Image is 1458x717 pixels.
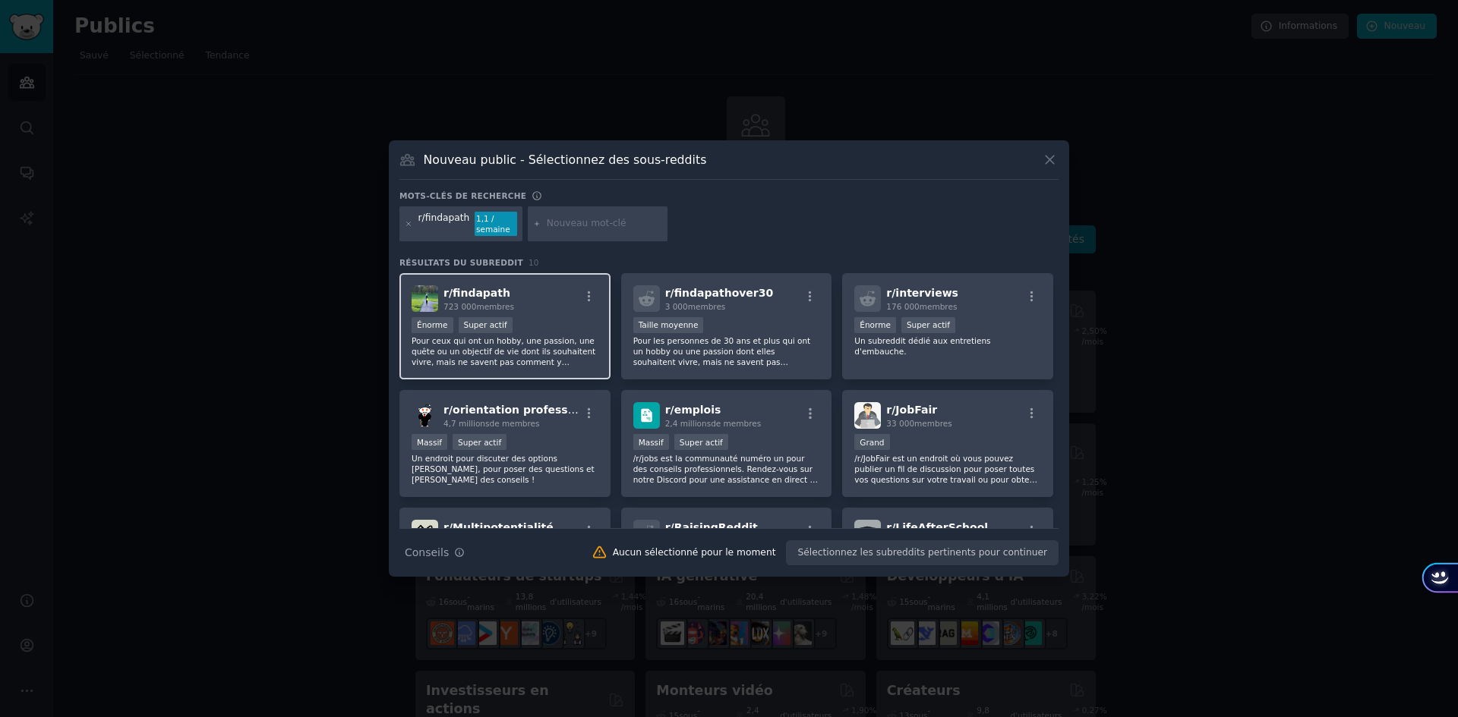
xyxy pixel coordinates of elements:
font: 33 000 [886,419,914,428]
font: Super actif [458,438,501,447]
font: interviews [895,287,958,299]
font: Super actif [680,438,723,447]
font: r/findapath [418,212,470,223]
font: 3 000 [665,302,688,311]
font: Conseils [405,546,449,558]
font: Aucun sélectionné pour le moment [613,547,776,558]
font: r/ [665,521,674,533]
img: Salon de l'emploi [854,402,881,429]
font: Énorme [860,320,891,329]
font: 2,4 millions [665,419,711,428]
font: r/ [443,404,453,416]
font: Nouveau public - Sélectionnez des sous-reddits [424,153,707,167]
font: Un endroit pour discuter des options [PERSON_NAME], pour poser des questions et [PERSON_NAME] des... [412,454,595,484]
font: r/ [665,404,674,416]
img: orientation professionnelle [412,402,438,429]
font: r/ [886,521,895,533]
font: /r/JobFair est un endroit où vous pouvez publier un fil de discussion pour poser toutes vos quest... [854,454,1040,495]
font: 10 [529,258,539,267]
font: 4,7 millions [443,419,489,428]
input: Nouveau mot-clé [547,217,662,231]
font: membres [914,419,952,428]
font: Super actif [907,320,950,329]
font: /r/jobs est la communauté numéro un pour des conseils professionnels. Rendez-vous sur notre Disco... [633,454,818,495]
font: r/ [886,404,895,416]
font: Mots-clés de recherche [399,191,526,200]
font: r/ [886,287,895,299]
font: Multipotentialité [453,521,554,533]
font: emplois [674,404,721,416]
font: LifeAfterSchool [895,521,988,533]
font: Super actif [464,320,507,329]
font: Grand [860,438,884,447]
font: Résultats du subreddit [399,258,523,267]
img: emplois [633,402,660,429]
font: 176 000 [886,302,919,311]
font: r/ [443,287,453,299]
img: Multipotentialiste [412,520,438,546]
font: membres [920,302,958,311]
font: r/ [443,521,453,533]
font: 1,1 / semaine [476,214,510,234]
font: de membres [489,419,539,428]
font: membres [476,302,514,311]
font: Pour ceux qui ont un hobby, une passion, une quête ou un objectif de vie dont ils souhaitent vivr... [412,336,597,441]
font: r/ [665,287,674,299]
font: orientation professionnelle [453,404,616,416]
font: Massif [417,438,442,447]
font: Taille moyenne [639,320,699,329]
font: 723 000 [443,302,476,311]
font: Énorme [417,320,448,329]
font: findapathover30 [674,287,774,299]
font: Massif [639,438,664,447]
font: findapath [453,287,510,299]
button: Conseils [399,539,470,566]
font: Un subreddit dédié aux entretiens d'embauche. [854,336,990,356]
img: La vie après l'école [854,520,881,546]
img: trouver un chemin [412,285,438,312]
font: JobFair [895,404,937,416]
font: Pour les personnes de 30 ans et plus qui ont un hobby ou une passion dont elles souhaitent vivre,... [633,336,819,409]
font: RaisingReddit [674,521,758,533]
font: membres [688,302,726,311]
font: de membres [711,419,761,428]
